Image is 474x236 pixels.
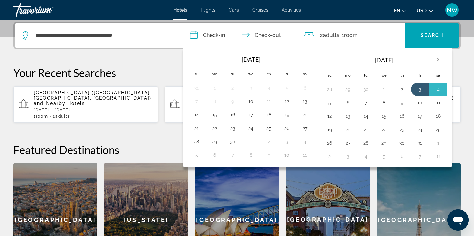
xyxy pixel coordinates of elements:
span: NW [447,7,458,13]
button: Day 13 [343,111,353,121]
button: Day 7 [415,152,425,161]
button: Day 30 [361,85,371,94]
button: Day 10 [246,97,256,106]
button: Day 23 [397,125,407,134]
button: Day 15 [379,111,389,121]
span: [GEOGRAPHIC_DATA] ([GEOGRAPHIC_DATA], [GEOGRAPHIC_DATA], [GEOGRAPHIC_DATA]) [34,90,151,101]
button: Day 11 [300,150,310,160]
button: Day 28 [324,85,335,94]
button: Day 28 [191,137,202,146]
button: Day 18 [264,110,274,120]
span: USD [417,8,427,13]
button: Day 5 [191,150,202,160]
button: Day 7 [191,97,202,106]
button: Day 2 [227,83,238,93]
button: Day 31 [415,138,425,148]
span: Room [36,114,48,119]
button: Day 5 [282,83,292,93]
button: Day 18 [433,111,444,121]
button: Day 15 [209,110,220,120]
button: Day 6 [300,83,310,93]
p: [DATE] - [DATE] [34,108,153,112]
button: Day 2 [264,137,274,146]
button: Day 4 [264,83,274,93]
button: Day 9 [227,97,238,106]
button: Day 3 [246,83,256,93]
p: Your Recent Searches [13,66,461,79]
button: Day 28 [361,138,371,148]
button: Day 11 [264,97,274,106]
span: Adults [55,114,70,119]
button: Day 30 [227,137,238,146]
button: Day 7 [361,98,371,107]
button: Day 25 [433,125,444,134]
button: Day 10 [415,98,425,107]
button: Day 16 [227,110,238,120]
span: en [394,8,400,13]
button: Day 8 [433,152,444,161]
button: Day 22 [209,124,220,133]
button: Search [405,23,459,48]
button: Day 10 [282,150,292,160]
button: Day 9 [397,98,407,107]
button: User Menu [443,3,461,17]
button: Travelers: 2 adults, 0 children [297,23,405,48]
th: [DATE] [206,52,296,67]
button: Day 25 [264,124,274,133]
button: [GEOGRAPHIC_DATA] ([GEOGRAPHIC_DATA], [GEOGRAPHIC_DATA], [GEOGRAPHIC_DATA]) and Nearby Hotels[DAT... [165,86,309,123]
button: Day 8 [209,97,220,106]
button: Day 7 [227,150,238,160]
a: Flights [201,7,215,13]
button: Day 6 [397,152,407,161]
button: Day 4 [433,85,444,94]
button: Day 1 [246,137,256,146]
div: Search widget [15,23,459,48]
button: Day 20 [343,125,353,134]
a: Cruises [252,7,268,13]
button: Day 19 [282,110,292,120]
button: Day 4 [300,137,310,146]
h2: Featured Destinations [13,143,461,156]
button: Day 22 [379,125,389,134]
button: Day 1 [209,83,220,93]
span: Adults [323,32,339,38]
button: Day 4 [361,152,371,161]
button: Day 5 [324,98,335,107]
button: Next month [429,52,447,67]
button: Day 26 [324,138,335,148]
span: Room [344,32,358,38]
button: Day 17 [246,110,256,120]
button: Day 11 [433,98,444,107]
span: 1 [34,114,48,119]
button: Day 8 [246,150,256,160]
button: Day 5 [379,152,389,161]
button: Day 12 [324,111,335,121]
button: Day 19 [324,125,335,134]
a: Hotels [173,7,187,13]
button: Day 3 [282,137,292,146]
iframe: Button to launch messaging window [447,209,469,231]
button: Day 3 [415,85,425,94]
button: Day 27 [343,138,353,148]
button: Day 21 [361,125,371,134]
button: Day 30 [397,138,407,148]
span: , 1 [339,31,358,40]
span: 2 [320,31,339,40]
button: Day 29 [379,138,389,148]
a: Activities [282,7,301,13]
button: Day 26 [282,124,292,133]
button: Day 20 [300,110,310,120]
span: 2 [53,114,70,119]
button: Change currency [417,6,433,15]
button: [GEOGRAPHIC_DATA] ([GEOGRAPHIC_DATA], [GEOGRAPHIC_DATA], [GEOGRAPHIC_DATA]) and Nearby Hotels[DAT... [13,86,158,123]
button: Day 14 [191,110,202,120]
span: Search [421,33,444,38]
button: Day 6 [343,98,353,107]
button: Check in and out dates [183,23,298,48]
button: Day 1 [433,138,444,148]
button: Day 12 [282,97,292,106]
button: Day 16 [397,111,407,121]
